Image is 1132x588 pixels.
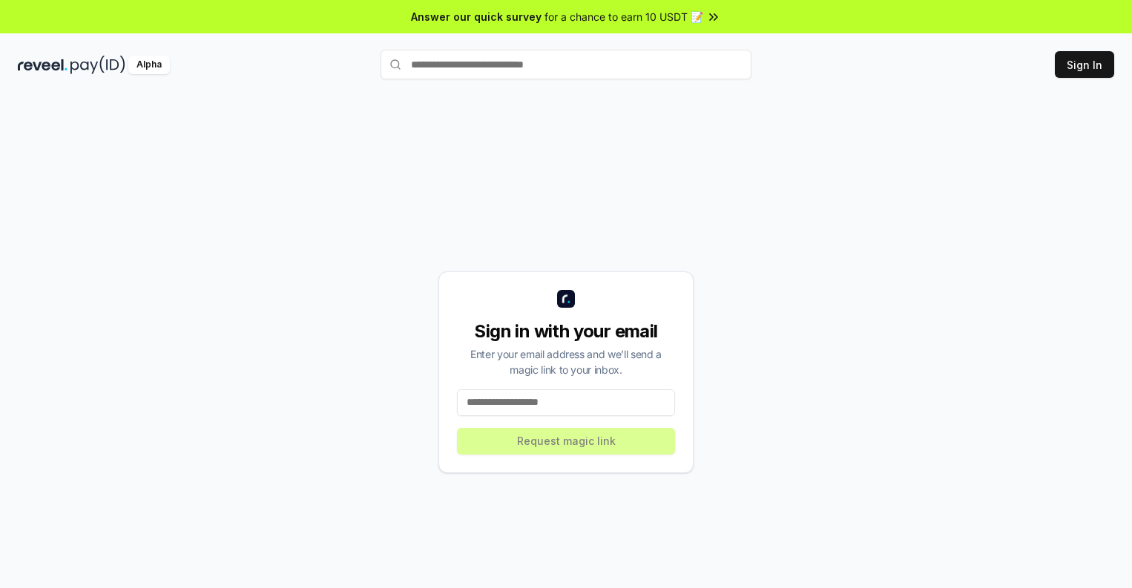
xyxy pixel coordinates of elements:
[70,56,125,74] img: pay_id
[457,320,675,343] div: Sign in with your email
[18,56,68,74] img: reveel_dark
[1055,51,1114,78] button: Sign In
[557,290,575,308] img: logo_small
[457,346,675,377] div: Enter your email address and we’ll send a magic link to your inbox.
[411,9,542,24] span: Answer our quick survey
[544,9,703,24] span: for a chance to earn 10 USDT 📝
[128,56,170,74] div: Alpha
